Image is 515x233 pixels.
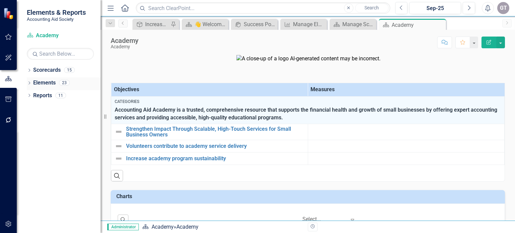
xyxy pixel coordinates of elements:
a: Manage Elements [282,20,325,28]
td: Double-Click to Edit Right Click for Context Menu [111,153,308,165]
input: Search ClearPoint... [136,2,390,14]
a: Manage Scorecards [331,20,375,28]
img: ClearPoint Strategy [3,8,15,19]
span: Search [364,5,379,10]
span: Administrator [107,224,139,230]
div: 15 [64,67,75,73]
a: Volunteers contribute to academy service delivery [126,143,304,149]
small: Accounting Aid Society [27,16,86,22]
div: » [142,223,303,231]
div: Academy [111,44,138,49]
a: 👋 Welcome Page [183,20,227,28]
img: A close-up of a logo AI-generated content may be incorrect. [236,55,381,63]
a: Increase academy program sustainability [126,156,304,162]
div: Sep-25 [412,4,459,12]
a: Academy [27,32,94,40]
a: Academy [152,224,174,230]
a: Scorecards [33,66,61,74]
button: Sep-25 [409,2,461,14]
span: Elements & Reports [27,8,86,16]
div: Academy [111,37,138,44]
span: Accounting Aid Academy is a trusted, comprehensive resource that supports the financial health an... [115,106,501,122]
h3: Charts [116,193,502,199]
img: Not Defined [115,155,123,163]
img: Not Defined [115,142,123,150]
div: Categories [115,99,501,105]
div: Manage Elements [293,20,325,28]
td: Double-Click to Edit Right Click for Context Menu [111,124,308,140]
button: GT [497,2,509,14]
div: 👋 Welcome Page [194,20,227,28]
img: Not Defined [115,128,123,136]
div: 23 [59,80,70,86]
a: Strengthen Impact Through Scalable, High-Touch Services for Small Business Owners [126,126,304,138]
div: Manage Scorecards [342,20,375,28]
a: Increase Shareholder Value (Automatic Eval) [134,20,169,28]
div: 11 [55,93,66,98]
td: Double-Click to Edit [111,96,505,124]
div: Increase Shareholder Value (Automatic Eval) [145,20,169,28]
div: Academy [392,21,444,29]
div: Academy [176,224,198,230]
input: Search Below... [27,48,94,60]
div: Success Portal [244,20,276,28]
button: Search [355,3,389,13]
a: Reports [33,92,52,100]
a: Elements [33,79,56,87]
a: Success Portal [233,20,276,28]
td: Double-Click to Edit Right Click for Context Menu [111,140,308,153]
